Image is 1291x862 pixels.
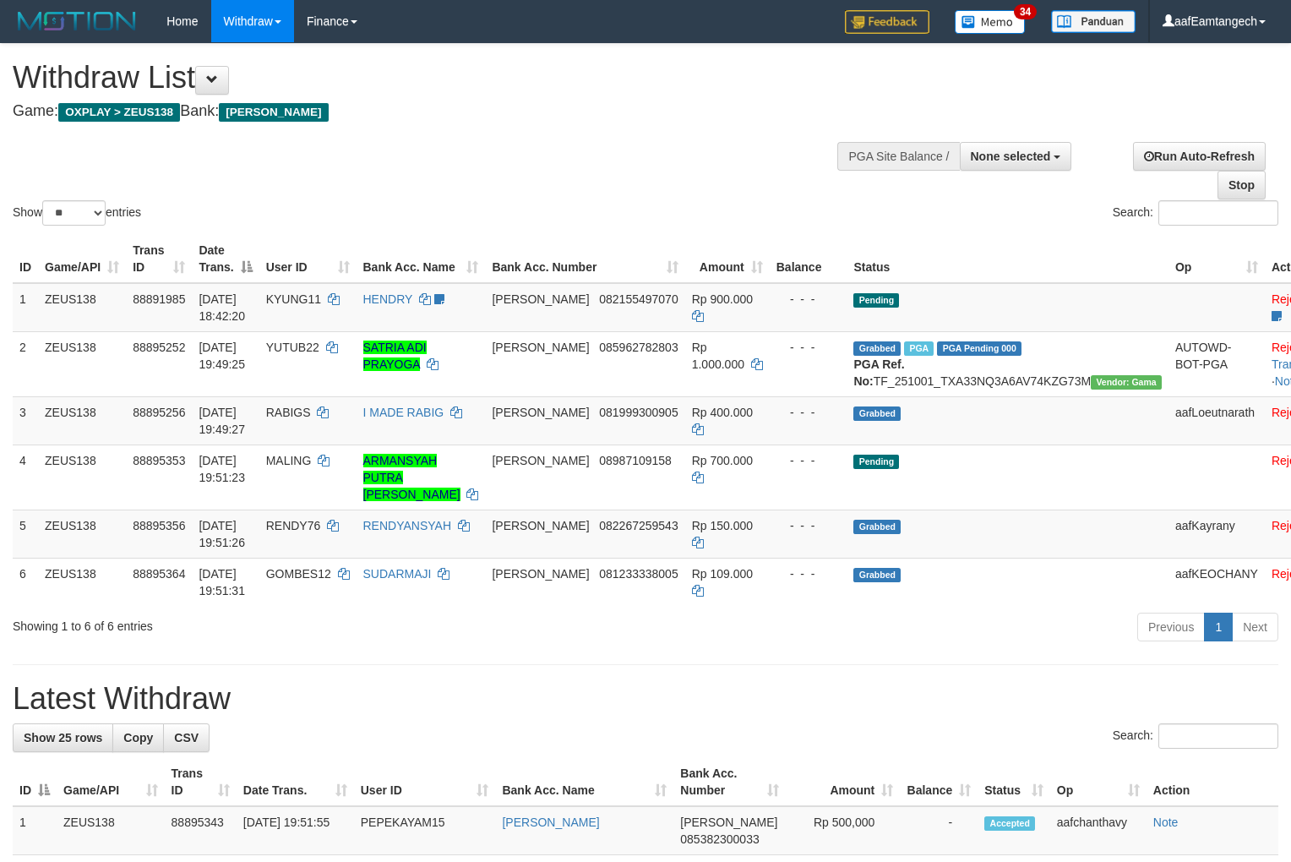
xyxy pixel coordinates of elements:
[599,519,678,532] span: Copy 082267259543 to clipboard
[971,150,1051,163] span: None selected
[599,567,678,581] span: Copy 081233338005 to clipboard
[1091,375,1162,390] span: Vendor URL: https://trx31.1velocity.biz
[1168,558,1265,606] td: aafKEOCHANY
[853,568,901,582] span: Grabbed
[853,406,901,421] span: Grabbed
[786,806,900,855] td: Rp 500,000
[1153,816,1179,829] a: Note
[1137,613,1205,641] a: Previous
[984,816,1035,831] span: Accepted
[680,832,759,846] span: Copy 085382300033 to clipboard
[673,758,786,806] th: Bank Acc. Number: activate to sort column ascending
[38,510,126,558] td: ZEUS138
[599,406,678,419] span: Copy 081999300905 to clipboard
[495,758,673,806] th: Bank Acc. Name: activate to sort column ascending
[163,723,210,752] a: CSV
[1168,510,1265,558] td: aafKayrany
[502,816,599,829] a: [PERSON_NAME]
[363,519,452,532] a: RENDYANSYAH
[776,565,841,582] div: - - -
[363,567,432,581] a: SUDARMAJI
[266,567,331,581] span: GOMBES12
[1232,613,1278,641] a: Next
[1168,396,1265,445] td: aafLoeutnarath
[266,341,319,354] span: YUTUB22
[133,519,185,532] span: 88895356
[199,292,245,323] span: [DATE] 18:42:20
[692,567,753,581] span: Rp 109.000
[57,806,165,855] td: ZEUS138
[126,235,192,283] th: Trans ID: activate to sort column ascending
[13,682,1278,716] h1: Latest Withdraw
[900,806,978,855] td: -
[692,341,744,371] span: Rp 1.000.000
[13,8,141,34] img: MOTION_logo.png
[853,520,901,534] span: Grabbed
[1168,235,1265,283] th: Op: activate to sort column ascending
[237,758,354,806] th: Date Trans.: activate to sort column ascending
[13,510,38,558] td: 5
[837,142,959,171] div: PGA Site Balance /
[13,200,141,226] label: Show entries
[492,341,589,354] span: [PERSON_NAME]
[692,292,753,306] span: Rp 900.000
[13,331,38,396] td: 2
[492,519,589,532] span: [PERSON_NAME]
[266,406,311,419] span: RABIGS
[219,103,328,122] span: [PERSON_NAME]
[599,292,678,306] span: Copy 082155497070 to clipboard
[1050,806,1147,855] td: aafchanthavy
[978,758,1050,806] th: Status: activate to sort column ascending
[13,558,38,606] td: 6
[357,235,486,283] th: Bank Acc. Name: activate to sort column ascending
[692,406,753,419] span: Rp 400.000
[955,10,1026,34] img: Button%20Memo.svg
[38,396,126,445] td: ZEUS138
[363,341,427,371] a: SATRIA ADI PRAYOGA
[937,341,1021,356] span: PGA Pending
[199,454,245,484] span: [DATE] 19:51:23
[485,235,684,283] th: Bank Acc. Number: activate to sort column ascending
[133,292,185,306] span: 88891985
[199,341,245,371] span: [DATE] 19:49:25
[266,454,312,467] span: MALING
[692,454,753,467] span: Rp 700.000
[492,292,589,306] span: [PERSON_NAME]
[776,404,841,421] div: - - -
[363,292,413,306] a: HENDRY
[770,235,847,283] th: Balance
[492,567,589,581] span: [PERSON_NAME]
[165,806,237,855] td: 88895343
[1158,723,1278,749] input: Search:
[13,283,38,332] td: 1
[900,758,978,806] th: Balance: activate to sort column ascending
[38,445,126,510] td: ZEUS138
[680,816,777,829] span: [PERSON_NAME]
[363,406,444,419] a: I MADE RABIG
[13,758,57,806] th: ID: activate to sort column descending
[492,454,589,467] span: [PERSON_NAME]
[776,291,841,308] div: - - -
[363,454,460,501] a: ARMANSYAH PUTRA [PERSON_NAME]
[1147,758,1278,806] th: Action
[1113,200,1278,226] label: Search:
[847,331,1168,396] td: TF_251001_TXA33NQ3A6AV74KZG73M
[13,396,38,445] td: 3
[165,758,237,806] th: Trans ID: activate to sort column ascending
[133,567,185,581] span: 88895364
[1014,4,1037,19] span: 34
[354,806,496,855] td: PEPEKAYAM15
[174,731,199,745] span: CSV
[1113,723,1278,749] label: Search:
[904,341,934,356] span: Marked by aafanarl
[13,723,113,752] a: Show 25 rows
[599,341,678,354] span: Copy 085962782803 to clipboard
[692,519,753,532] span: Rp 150.000
[42,200,106,226] select: Showentries
[192,235,259,283] th: Date Trans.: activate to sort column descending
[13,235,38,283] th: ID
[13,61,844,95] h1: Withdraw List
[123,731,153,745] span: Copy
[1158,200,1278,226] input: Search:
[1217,171,1266,199] a: Stop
